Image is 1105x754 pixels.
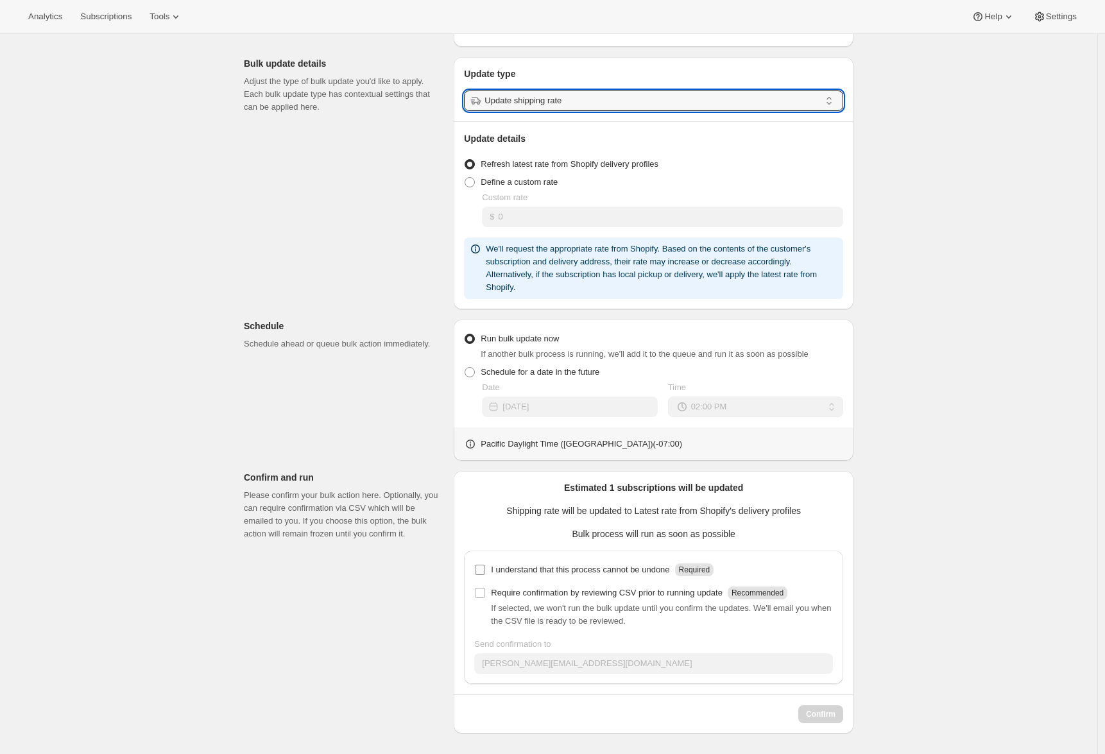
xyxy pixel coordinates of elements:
[73,8,139,26] button: Subscriptions
[474,639,551,649] span: Send confirmation to
[21,8,70,26] button: Analytics
[481,349,809,359] span: If another bulk process is running, we'll add it to the queue and run it as soon as possible
[482,193,527,202] span: Custom rate
[491,603,831,626] span: If selected, we won't run the bulk update until you confirm the updates. We'll email you when the...
[1025,8,1084,26] button: Settings
[464,504,843,517] p: Shipping rate will be updated to Latest rate from Shopify's delivery profiles
[150,12,169,22] span: Tools
[490,212,494,221] span: $
[481,177,558,187] span: Define a custom rate
[732,588,784,597] span: Recommended
[244,75,443,114] p: Adjust the type of bulk update you'd like to apply. Each bulk update type has contextual settings...
[668,382,686,392] span: Time
[482,382,499,392] span: Date
[481,367,599,377] span: Schedule for a date in the future
[1046,12,1077,22] span: Settings
[244,471,443,484] p: Confirm and run
[481,334,559,343] span: Run bulk update now
[964,8,1022,26] button: Help
[679,565,710,574] span: Required
[244,57,443,70] p: Bulk update details
[28,12,62,22] span: Analytics
[486,243,838,294] p: We'll request the appropriate rate from Shopify. Based on the contents of the customer's subscrip...
[142,8,190,26] button: Tools
[464,481,843,494] p: Estimated 1 subscriptions will be updated
[244,489,443,540] p: Please confirm your bulk action here. Optionally, you can require confirmation via CSV which will...
[80,12,132,22] span: Subscriptions
[244,320,443,332] p: Schedule
[244,338,443,350] p: Schedule ahead or queue bulk action immediately.
[464,132,843,145] p: Update details
[481,159,658,169] span: Refresh latest rate from Shopify delivery profiles
[464,527,843,540] p: Bulk process will run as soon as possible
[491,563,669,576] p: I understand that this process cannot be undone
[491,587,723,599] p: Require confirmation by reviewing CSV prior to running update
[464,67,843,80] p: Update type
[481,438,682,450] p: Pacific Daylight Time ([GEOGRAPHIC_DATA]) ( -07 : 00 )
[984,12,1002,22] span: Help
